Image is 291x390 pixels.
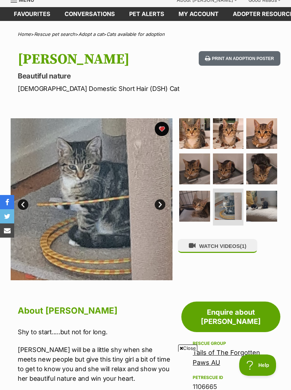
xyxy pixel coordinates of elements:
[246,191,277,222] img: Photo of Maryann
[171,7,226,21] a: My account
[179,118,210,149] img: Photo of Maryann
[246,118,277,149] img: Photo of Maryann
[155,199,165,210] a: Next
[215,193,242,220] img: Photo of Maryann
[18,345,172,383] p: [PERSON_NAME] will be a little shy when she meets new people but give this tiny girl a bit of tim...
[246,153,277,184] img: Photo of Maryann
[18,51,180,67] h1: [PERSON_NAME]
[193,341,269,346] div: Rescue group
[240,243,246,249] span: (1)
[18,327,172,337] p: Shy to start.....but not for long.
[18,31,31,37] a: Home
[18,303,172,319] h2: About [PERSON_NAME]
[179,191,210,222] img: Photo of Maryann
[178,345,197,352] span: Close
[106,31,165,37] a: Cats available for adoption
[155,122,169,136] button: favourite
[213,153,244,184] img: Photo of Maryann
[122,7,171,21] a: Pet alerts
[57,7,122,21] a: conversations
[18,71,180,81] p: Beautiful nature
[199,51,280,66] button: Print an adoption poster
[7,7,57,21] a: Favourites
[18,84,180,93] p: [DEMOGRAPHIC_DATA] Domestic Short Hair (DSH) Cat
[179,153,210,184] img: Photo of Maryann
[16,354,275,386] iframe: Advertisement
[11,118,172,280] img: Photo of Maryann
[34,31,75,37] a: Rescue pet search
[178,239,257,253] button: WATCH VIDEOS(1)
[78,31,103,37] a: Adopt a cat
[193,349,260,366] a: Tails of The Forgotten Paws AU
[181,302,280,332] a: Enquire about [PERSON_NAME]
[213,118,244,149] img: Photo of Maryann
[239,354,277,376] iframe: Help Scout Beacon - Open
[18,199,28,210] a: Prev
